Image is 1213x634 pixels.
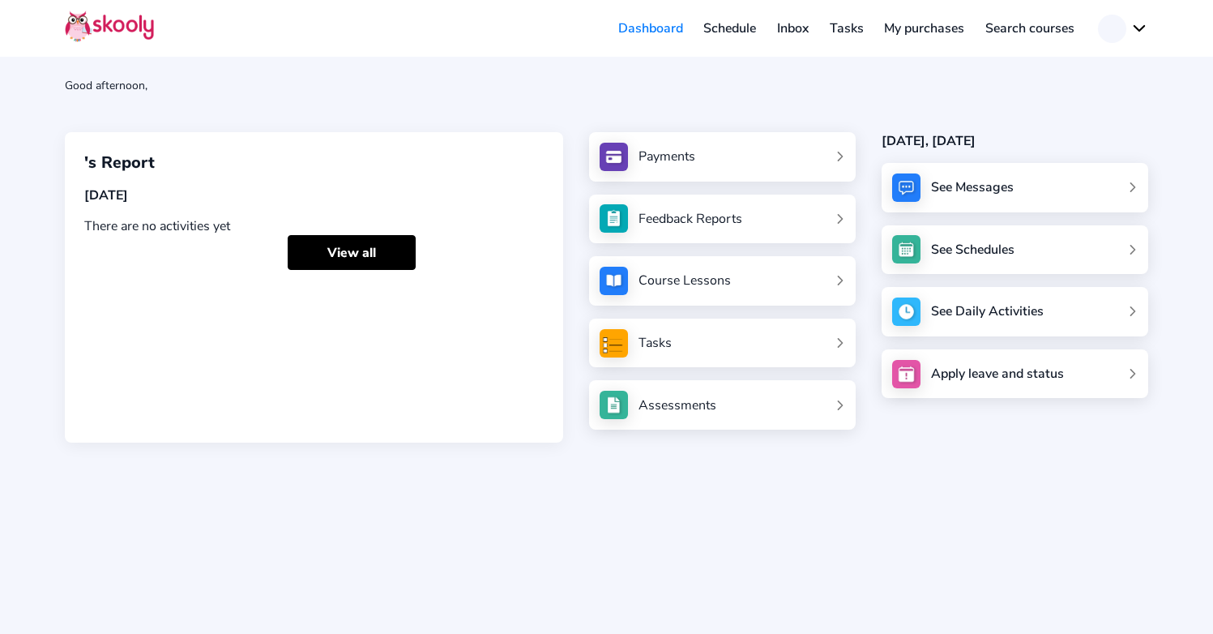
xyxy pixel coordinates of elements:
[639,210,742,228] div: Feedback Reports
[65,78,1148,93] div: Good afternoon,
[639,272,731,289] div: Course Lessons
[694,15,767,41] a: Schedule
[608,15,694,41] a: Dashboard
[873,15,975,41] a: My purchases
[288,235,416,270] a: View all
[639,334,672,352] div: Tasks
[931,302,1044,320] div: See Daily Activities
[892,360,920,388] img: apply_leave.jpg
[882,349,1148,399] a: Apply leave and status
[639,396,716,414] div: Assessments
[600,267,628,295] img: courses.jpg
[882,287,1148,336] a: See Daily Activities
[892,235,920,263] img: schedule.jpg
[892,298,920,326] img: activity.jpg
[84,217,544,235] div: There are no activities yet
[882,132,1148,150] div: [DATE], [DATE]
[600,143,845,171] a: Payments
[600,204,628,233] img: see_atten.jpg
[600,267,845,295] a: Course Lessons
[819,15,874,41] a: Tasks
[65,11,154,42] img: Skooly
[600,204,845,233] a: Feedback Reports
[600,143,628,171] img: payments.jpg
[931,178,1014,196] div: See Messages
[931,241,1014,259] div: See Schedules
[639,148,695,165] div: Payments
[600,329,845,358] a: Tasks
[600,391,845,419] a: Assessments
[767,15,819,41] a: Inbox
[84,152,155,173] span: 's Report
[931,365,1064,383] div: Apply leave and status
[1098,15,1148,43] button: chevron down outline
[892,173,920,202] img: messages.jpg
[84,186,544,204] div: [DATE]
[600,391,628,419] img: assessments.jpg
[600,329,628,358] img: tasksForMpWeb.png
[882,225,1148,275] a: See Schedules
[975,15,1085,41] a: Search courses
